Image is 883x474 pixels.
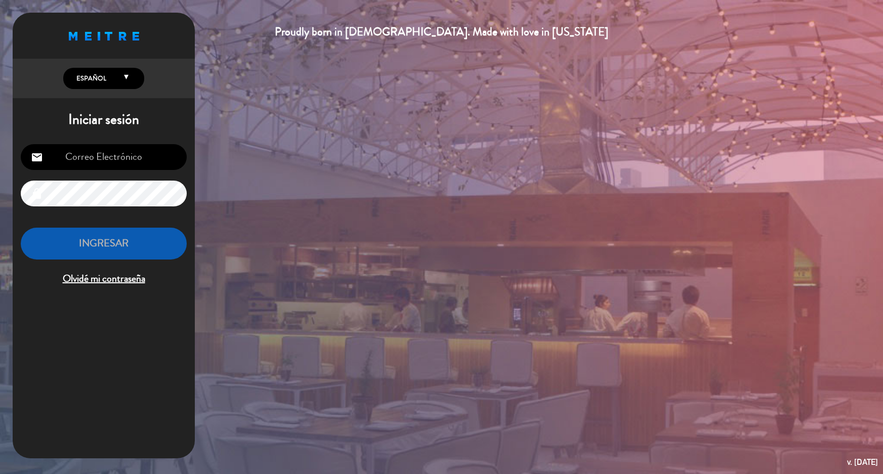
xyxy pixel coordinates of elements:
[74,73,106,83] span: Español
[847,455,878,469] div: v. [DATE]
[31,188,43,200] i: lock
[13,111,195,128] h1: Iniciar sesión
[21,144,187,170] input: Correo Electrónico
[21,271,187,287] span: Olvidé mi contraseña
[21,228,187,260] button: INGRESAR
[31,151,43,163] i: email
